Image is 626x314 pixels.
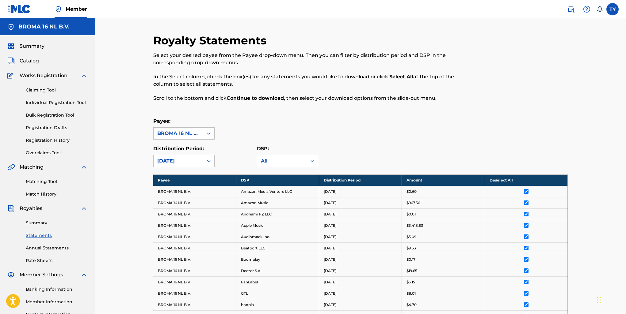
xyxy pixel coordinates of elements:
[319,265,402,276] td: [DATE]
[236,174,319,186] th: DSP
[26,112,88,118] a: Bulk Registration Tool
[319,288,402,299] td: [DATE]
[236,186,319,197] td: Amazon Media Venture LLC
[20,43,44,50] span: Summary
[407,268,417,274] p: $19.65
[26,220,88,226] a: Summary
[7,43,15,50] img: Summary
[157,157,200,165] div: [DATE]
[606,3,619,15] div: User Menu
[153,254,236,265] td: BROMA 16 NL B.V.
[407,223,423,228] p: $3,418.53
[20,205,42,212] span: Royalties
[153,265,236,276] td: BROMA 16 NL B.V.
[319,299,402,310] td: [DATE]
[20,271,63,278] span: Member Settings
[26,137,88,144] a: Registration History
[319,220,402,231] td: [DATE]
[26,191,88,197] a: Match History
[55,6,62,13] img: Top Rightsholder
[153,276,236,288] td: BROMA 16 NL B.V.
[7,5,31,13] img: MLC Logo
[236,197,319,208] td: Amazon Music
[595,285,626,314] div: Виджет чата
[26,150,88,156] a: Overclaims Tool
[153,220,236,231] td: BROMA 16 NL B.V.
[153,208,236,220] td: BROMA 16 NL B.V.
[153,174,236,186] th: Payee
[319,231,402,242] td: [DATE]
[7,57,39,65] a: CatalogCatalog
[7,271,15,278] img: Member Settings
[319,242,402,254] td: [DATE]
[595,285,626,314] iframe: Chat Widget
[26,87,88,93] a: Claiming Tool
[567,6,574,13] img: search
[20,57,39,65] span: Catalog
[236,254,319,265] td: Boomplay
[80,163,88,171] img: expand
[257,146,269,151] label: DSP:
[407,257,415,262] p: $0.17
[153,118,170,124] label: Payee:
[26,257,88,264] a: Rate Sheets
[407,211,416,217] p: $0.01
[236,231,319,242] td: Audiomack Inc.
[236,299,319,310] td: hoopla
[319,174,402,186] th: Distribution Period
[153,73,472,88] p: In the Select column, check the box(es) for any statements you would like to download or click at...
[7,72,15,79] img: Works Registration
[319,186,402,197] td: [DATE]
[7,23,15,31] img: Accounts
[153,146,204,151] label: Distribution Period:
[236,265,319,276] td: Deezer S.A.
[261,157,303,165] div: All
[583,6,590,13] img: help
[66,6,87,13] span: Member
[153,186,236,197] td: BROMA 16 NL B.V.
[80,72,88,79] img: expand
[319,208,402,220] td: [DATE]
[7,205,15,212] img: Royalties
[157,130,200,137] div: BROMA 16 NL B.V.
[7,57,15,65] img: Catalog
[407,200,420,206] p: $967.56
[26,178,88,185] a: Matching Tool
[26,125,88,131] a: Registration Drafts
[80,205,88,212] img: expand
[153,197,236,208] td: BROMA 16 NL B.V.
[236,208,319,220] td: Anghami FZ LLC
[407,291,416,296] p: $8.01
[26,99,88,106] a: Individual Registration Tool
[407,189,417,194] p: $0.60
[26,232,88,239] a: Statements
[153,34,269,47] h2: Royalty Statements
[153,231,236,242] td: BROMA 16 NL B.V.
[609,211,626,261] iframe: Resource Center
[236,220,319,231] td: Apple Music
[407,234,416,240] p: $3.09
[7,43,44,50] a: SummarySummary
[227,95,284,101] strong: Continue to download
[402,174,485,186] th: Amount
[153,299,236,310] td: BROMA 16 NL B.V.
[236,288,319,299] td: GTL
[153,242,236,254] td: BROMA 16 NL B.V.
[319,197,402,208] td: [DATE]
[581,3,593,15] div: Help
[407,302,417,308] p: $4.70
[153,52,472,66] p: Select your desired payee from the Payee drop-down menu. Then you can filter by distribution peri...
[319,254,402,265] td: [DATE]
[565,3,577,15] a: Public Search
[485,174,567,186] th: Deselect All
[407,279,415,285] p: $3.15
[597,6,603,12] div: Notifications
[407,245,416,251] p: $9.33
[236,276,319,288] td: FanLabel
[26,286,88,293] a: Banking Information
[20,72,67,79] span: Works Registration
[597,291,601,309] div: Перетащить
[26,245,88,251] a: Annual Statements
[236,242,319,254] td: Beatport LLC
[80,271,88,278] img: expand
